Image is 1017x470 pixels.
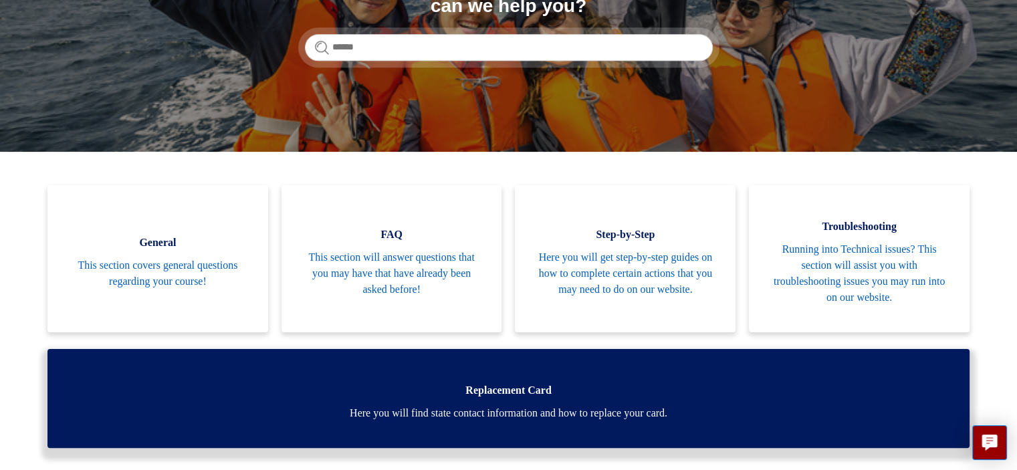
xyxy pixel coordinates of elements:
[302,227,482,243] span: FAQ
[281,185,502,332] a: FAQ This section will answer questions that you may have that have already been asked before!
[68,257,248,289] span: This section covers general questions regarding your course!
[305,34,713,61] input: Search
[68,382,949,398] span: Replacement Card
[535,249,715,298] span: Here you will get step-by-step guides on how to complete certain actions that you may need to do ...
[47,349,970,448] a: Replacement Card Here you will find state contact information and how to replace your card.
[68,235,248,251] span: General
[769,241,949,306] span: Running into Technical issues? This section will assist you with troubleshooting issues you may r...
[47,185,268,332] a: General This section covers general questions regarding your course!
[749,185,970,332] a: Troubleshooting Running into Technical issues? This section will assist you with troubleshooting ...
[302,249,482,298] span: This section will answer questions that you may have that have already been asked before!
[535,227,715,243] span: Step-by-Step
[972,425,1007,460] button: Live chat
[515,185,736,332] a: Step-by-Step Here you will get step-by-step guides on how to complete certain actions that you ma...
[68,405,949,421] span: Here you will find state contact information and how to replace your card.
[769,219,949,235] span: Troubleshooting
